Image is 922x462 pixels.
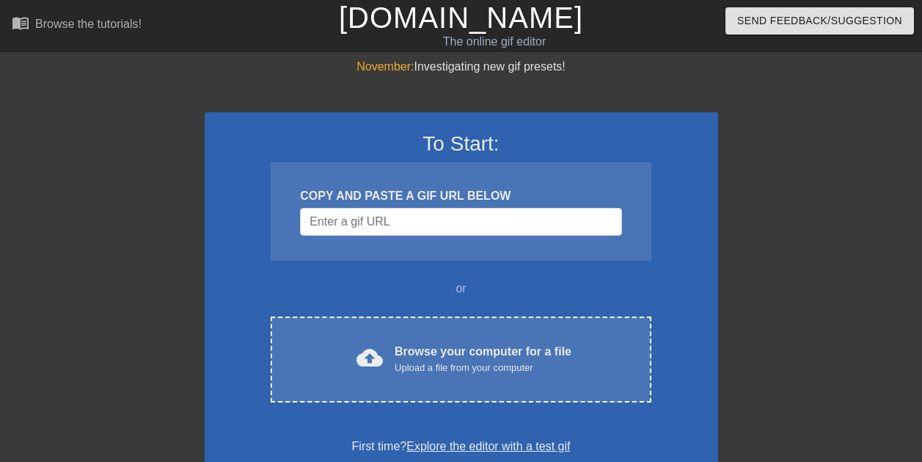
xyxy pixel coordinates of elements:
[395,343,571,375] div: Browse your computer for a file
[315,33,674,51] div: The online gif editor
[395,361,571,375] div: Upload a file from your computer
[356,344,383,371] span: cloud_upload
[243,280,680,297] div: or
[224,131,699,156] h3: To Start:
[356,60,414,73] span: November:
[725,7,914,35] button: Send Feedback/Suggestion
[224,438,699,455] div: First time?
[300,208,621,236] input: Username
[12,14,142,37] a: Browse the tutorials!
[12,14,29,32] span: menu_book
[35,18,142,30] div: Browse the tutorials!
[406,440,570,452] a: Explore the editor with a test gif
[737,12,902,30] span: Send Feedback/Suggestion
[300,187,621,205] div: COPY AND PASTE A GIF URL BELOW
[205,58,718,76] div: Investigating new gif presets!
[339,1,583,34] a: [DOMAIN_NAME]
